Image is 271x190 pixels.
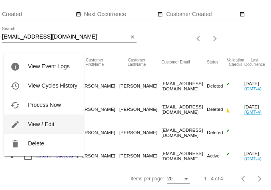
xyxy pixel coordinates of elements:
span: View Event Logs [28,63,70,69]
span: View / Edit [28,121,54,127]
mat-icon: info [10,62,20,72]
mat-icon: delete [10,139,20,149]
span: Process Now [28,102,61,108]
mat-icon: cached [10,100,20,110]
mat-icon: edit [10,120,20,129]
mat-icon: history [10,81,20,91]
span: Delete [28,140,44,147]
span: View Cycles History [28,82,77,89]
